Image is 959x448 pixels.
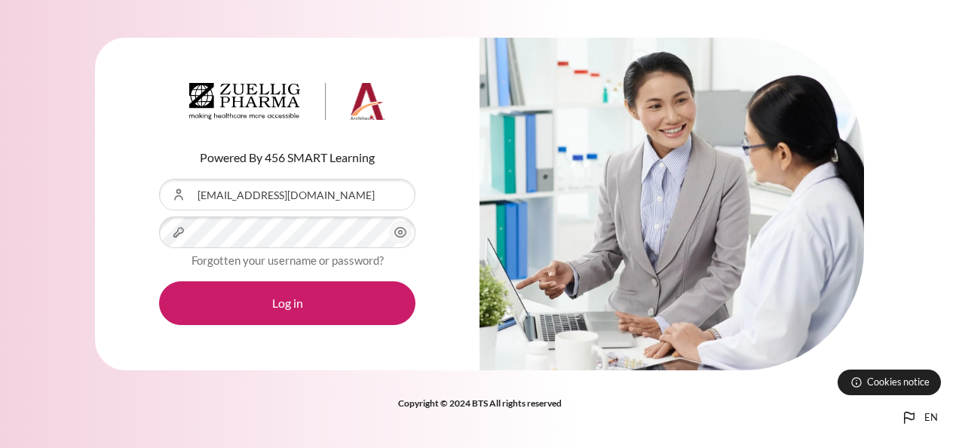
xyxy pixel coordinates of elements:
img: Architeck [189,83,385,121]
span: en [924,410,938,425]
strong: Copyright © 2024 BTS All rights reserved [398,397,562,409]
button: Log in [159,281,415,325]
p: Powered By 456 SMART Learning [159,149,415,167]
span: Cookies notice [867,375,930,389]
a: Forgotten your username or password? [191,253,384,267]
button: Languages [894,403,944,433]
input: Username or Email Address [159,179,415,210]
button: Cookies notice [838,370,941,395]
a: Architeck [189,83,385,127]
